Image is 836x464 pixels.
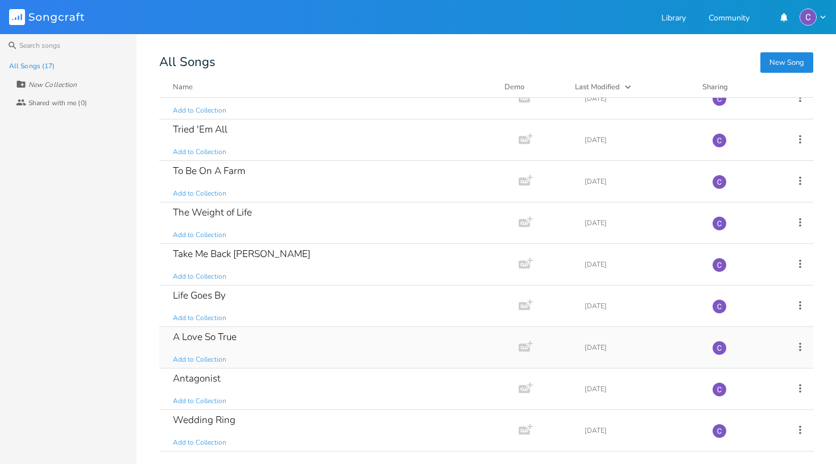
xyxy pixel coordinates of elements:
[702,81,771,93] div: Sharing
[173,230,226,240] span: Add to Collection
[712,382,727,397] img: Calum Wright
[173,189,226,198] span: Add to Collection
[173,249,311,259] div: Take Me Back [PERSON_NAME]
[173,415,235,425] div: Wedding Ring
[585,344,698,351] div: [DATE]
[173,291,226,300] div: Life Goes By
[575,82,620,92] div: Last Modified
[173,396,226,406] span: Add to Collection
[585,219,698,226] div: [DATE]
[173,313,226,323] span: Add to Collection
[28,100,87,106] div: Shared with me (0)
[712,258,727,272] img: Calum Wright
[173,125,227,134] div: Tried 'Em All
[173,355,226,364] span: Add to Collection
[712,424,727,438] img: Calum Wright
[173,166,245,176] div: To Be On A Farm
[159,57,813,68] div: All Songs
[173,106,226,115] span: Add to Collection
[712,216,727,231] img: Calum Wright
[9,63,55,69] div: All Songs (17)
[800,9,817,26] img: Calum Wright
[585,261,698,268] div: [DATE]
[173,81,491,93] button: Name
[173,82,193,92] div: Name
[712,133,727,148] img: Calum Wright
[173,374,221,383] div: Antagonist
[173,438,226,448] span: Add to Collection
[585,178,698,185] div: [DATE]
[585,136,698,143] div: [DATE]
[173,147,226,157] span: Add to Collection
[661,14,686,24] a: Library
[575,81,689,93] button: Last Modified
[712,175,727,189] img: Calum Wright
[709,14,750,24] a: Community
[585,95,698,102] div: [DATE]
[504,81,561,93] div: Demo
[585,427,698,434] div: [DATE]
[173,208,252,217] div: The Weight of Life
[712,341,727,355] img: Calum Wright
[173,272,226,281] span: Add to Collection
[585,303,698,309] div: [DATE]
[173,332,237,342] div: A Love So True
[712,92,727,106] img: Calum Wright
[585,386,698,392] div: [DATE]
[712,299,727,314] img: Calum Wright
[760,52,813,73] button: New Song
[28,81,77,88] div: New Collection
